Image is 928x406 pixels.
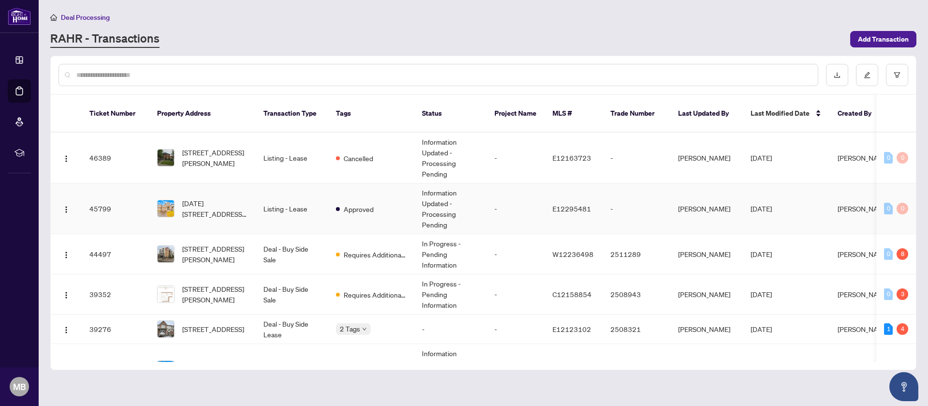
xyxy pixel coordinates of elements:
td: - [487,344,545,395]
td: 46389 [82,133,149,183]
div: 8 [897,248,908,260]
td: 45799 [82,183,149,234]
button: Open asap [889,372,918,401]
div: 0 [884,152,893,164]
span: [PERSON_NAME] [838,204,890,213]
img: Logo [62,326,70,334]
span: E12295481 [552,204,591,213]
span: filter [894,72,900,78]
div: 0 [884,203,893,214]
span: Cancelled [344,153,373,164]
td: [PERSON_NAME] [670,234,743,274]
span: [DATE] [751,204,772,213]
img: Logo [62,291,70,299]
div: 0 [884,248,893,260]
span: 2 Tags [340,323,360,334]
td: Information Updated - Processing Pending [414,133,487,183]
img: logo [8,7,31,25]
span: [STREET_ADDRESS] [182,324,244,334]
th: Created By [830,95,888,133]
span: download [834,72,841,78]
span: [DATE][STREET_ADDRESS][DATE] [182,198,248,219]
span: MB [13,380,26,393]
button: filter [886,64,908,86]
td: Deal - Buy Side Lease [256,315,328,344]
th: Property Address [149,95,256,133]
button: Logo [58,246,74,262]
td: Durham Administrator [670,344,743,395]
td: In Progress - Pending Information [414,234,487,274]
td: 39352 [82,274,149,315]
div: 0 [897,152,908,164]
td: - [414,315,487,344]
td: [PERSON_NAME] [670,133,743,183]
span: [STREET_ADDRESS][PERSON_NAME] [182,147,248,168]
span: edit [864,72,870,78]
div: 4 [897,323,908,335]
a: RAHR - Transactions [50,30,159,48]
span: [STREET_ADDRESS][PERSON_NAME] [182,284,248,305]
td: Deal - Buy Side Sale [256,234,328,274]
img: thumbnail-img [158,321,174,337]
img: Logo [62,206,70,213]
td: 39276 [82,315,149,344]
th: MLS # [545,95,603,133]
span: [PERSON_NAME] [838,325,890,333]
button: edit [856,64,878,86]
span: W12236498 [552,250,594,258]
td: - [487,133,545,183]
span: Requires Additional Docs [344,249,406,260]
td: Information Updated - Processing Pending [414,183,487,234]
img: thumbnail-img [158,246,174,262]
th: Transaction Type [256,95,328,133]
span: [PERSON_NAME] [838,153,890,162]
th: Last Modified Date [743,95,830,133]
img: thumbnail-img [158,361,174,377]
td: Listing - Lease [256,183,328,234]
span: [PERSON_NAME] [838,250,890,258]
div: 0 [897,203,908,214]
span: E12123102 [552,325,591,333]
th: Trade Number [603,95,670,133]
div: 3 [897,288,908,300]
td: [PERSON_NAME] [670,315,743,344]
button: Logo [58,361,74,377]
td: - [487,234,545,274]
img: thumbnail-img [158,150,174,166]
span: [DATE] [751,153,772,162]
td: 44497 [82,234,149,274]
span: home [50,14,57,21]
td: - [603,183,670,234]
span: down [362,327,367,331]
td: [PERSON_NAME] [670,274,743,315]
span: [DATE] [751,250,772,258]
th: Ticket Number [82,95,149,133]
td: Information Updated - Processing Pending [414,344,487,395]
span: Last Modified Date [751,108,810,119]
span: Add Transaction [858,31,909,47]
td: Deal - Buy Side Sale [256,274,328,315]
td: - [487,183,545,234]
button: Add Transaction [850,31,916,47]
td: Listing - Lease [256,133,328,183]
td: In Progress - Pending Information [414,274,487,315]
button: download [826,64,848,86]
span: [PERSON_NAME] [838,290,890,299]
span: C12158854 [552,290,592,299]
button: Logo [58,201,74,216]
span: [DATE] [751,325,772,333]
td: - [603,344,670,395]
span: E12163723 [552,153,591,162]
span: [STREET_ADDRESS][PERSON_NAME] [182,243,248,265]
img: Logo [62,155,70,163]
td: - [487,315,545,344]
span: Deal Processing [61,13,110,22]
th: Status [414,95,487,133]
img: Logo [62,251,70,259]
button: Logo [58,150,74,165]
td: 2511289 [603,234,670,274]
td: - [487,274,545,315]
img: thumbnail-img [158,200,174,217]
th: Project Name [487,95,545,133]
button: Logo [58,286,74,302]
